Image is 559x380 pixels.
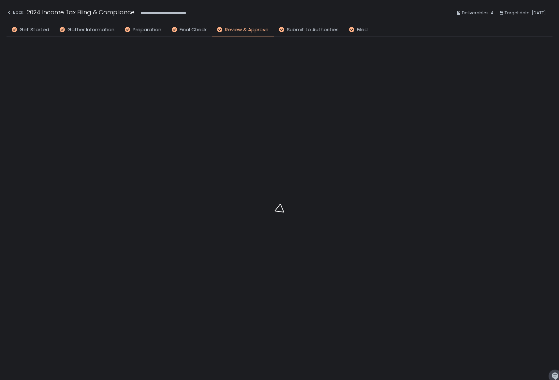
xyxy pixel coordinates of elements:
span: Final Check [180,26,207,34]
span: Review & Approve [225,26,269,34]
span: Deliverables: 4 [462,9,493,17]
span: Gather Information [67,26,114,34]
h1: 2024 Income Tax Filing & Compliance [27,8,135,17]
span: Target date: [DATE] [505,9,546,17]
span: Submit to Authorities [287,26,339,34]
span: Get Started [20,26,49,34]
button: Back [7,8,23,19]
span: Filed [357,26,368,34]
span: Preparation [133,26,161,34]
div: Back [7,8,23,16]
